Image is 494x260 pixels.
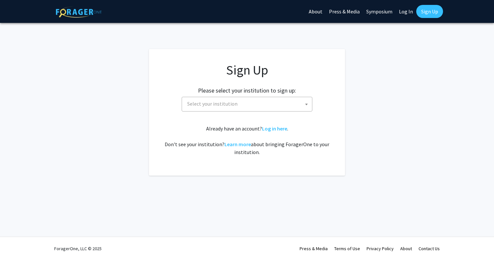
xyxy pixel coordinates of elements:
[367,246,394,251] a: Privacy Policy
[300,246,328,251] a: Press & Media
[334,246,360,251] a: Terms of Use
[182,97,312,112] span: Select your institution
[56,6,102,18] img: ForagerOne Logo
[198,87,296,94] h2: Please select your institution to sign up:
[416,5,443,18] a: Sign Up
[400,246,412,251] a: About
[187,100,238,107] span: Select your institution
[54,237,102,260] div: ForagerOne, LLC © 2025
[419,246,440,251] a: Contact Us
[224,141,251,147] a: Learn more about bringing ForagerOne to your institution
[262,125,287,132] a: Log in here
[162,62,332,78] h1: Sign Up
[185,97,312,111] span: Select your institution
[162,125,332,156] div: Already have an account? . Don't see your institution? about bringing ForagerOne to your institut...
